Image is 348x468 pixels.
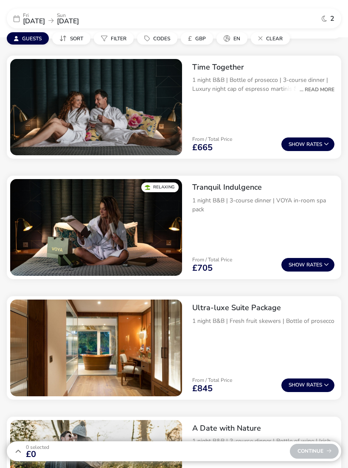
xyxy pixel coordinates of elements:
[22,35,42,42] span: Guests
[281,137,334,151] button: ShowRates
[185,296,341,347] div: Ultra-luxe Suite Package 1 night B&B | Fresh fruit skewers | Bottle of prosecco
[7,32,49,45] button: Guests
[330,15,334,22] span: 2
[185,417,341,468] div: A Date with Nature1 night B&B | 3-course dinner | Bottle of wine | Irish Coffee & shortbread
[289,382,306,388] span: Show
[192,378,232,383] p: From / Total Price
[290,444,339,459] div: Continue
[192,264,213,272] span: £705
[57,13,79,18] p: Sun
[185,56,341,107] div: Time Together1 night B&B | Bottle of prosecco | 3-course dinner | Luxury night cap of espresso ma...
[94,32,137,45] naf-pibe-menu-bar-item: Filter
[295,86,334,93] div: ... Read More
[216,32,251,45] naf-pibe-menu-bar-item: en
[188,34,192,43] i: £
[137,32,177,45] button: Codes
[181,32,216,45] naf-pibe-menu-bar-item: £GBP
[195,35,206,42] span: GBP
[192,384,213,393] span: £845
[192,303,334,313] h2: Ultra-luxe Suite Package
[57,17,79,26] span: [DATE]
[10,300,182,396] swiper-slide: 1 / 1
[297,448,331,454] span: Continue
[185,176,341,227] div: Tranquil Indulgence1 night B&B | 3-course dinner | VOYA in-room spa pack
[251,32,290,45] button: Clear
[216,32,247,45] button: en
[153,35,170,42] span: Codes
[192,437,334,454] p: 1 night B&B | 3-course dinner | Bottle of wine | Irish Coffee & shortbread
[192,76,334,93] p: 1 night B&B | Bottle of prosecco | 3-course dinner | Luxury night cap of espresso martinis & salt...
[192,137,232,142] p: From / Total Price
[23,13,45,18] p: Fri
[10,179,182,276] swiper-slide: 1 / 1
[7,32,52,45] naf-pibe-menu-bar-item: Guests
[192,423,334,433] h2: A Date with Nature
[192,62,334,72] h2: Time Together
[281,378,334,392] button: ShowRates
[266,35,283,42] span: Clear
[192,196,334,214] p: 1 night B&B | 3-course dinner | VOYA in-room spa pack
[192,143,213,152] span: £665
[192,317,334,325] p: 1 night B&B | Fresh fruit skewers | Bottle of prosecco
[233,35,240,42] span: en
[141,182,179,192] div: Relaxing
[70,35,83,42] span: Sort
[192,257,232,262] p: From / Total Price
[52,32,94,45] naf-pibe-menu-bar-item: Sort
[23,17,45,26] span: [DATE]
[7,8,341,28] div: Fri[DATE]Sun[DATE]2
[10,59,182,156] swiper-slide: 1 / 1
[289,142,306,147] span: Show
[26,444,49,451] span: 0 Selected
[52,32,90,45] button: Sort
[289,262,306,268] span: Show
[251,32,293,45] naf-pibe-menu-bar-item: Clear
[192,182,334,192] h2: Tranquil Indulgence
[281,258,334,272] button: ShowRates
[137,32,181,45] naf-pibe-menu-bar-item: Codes
[94,32,134,45] button: Filter
[111,35,126,42] span: Filter
[181,32,213,45] button: £GBP
[26,450,49,459] span: £0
